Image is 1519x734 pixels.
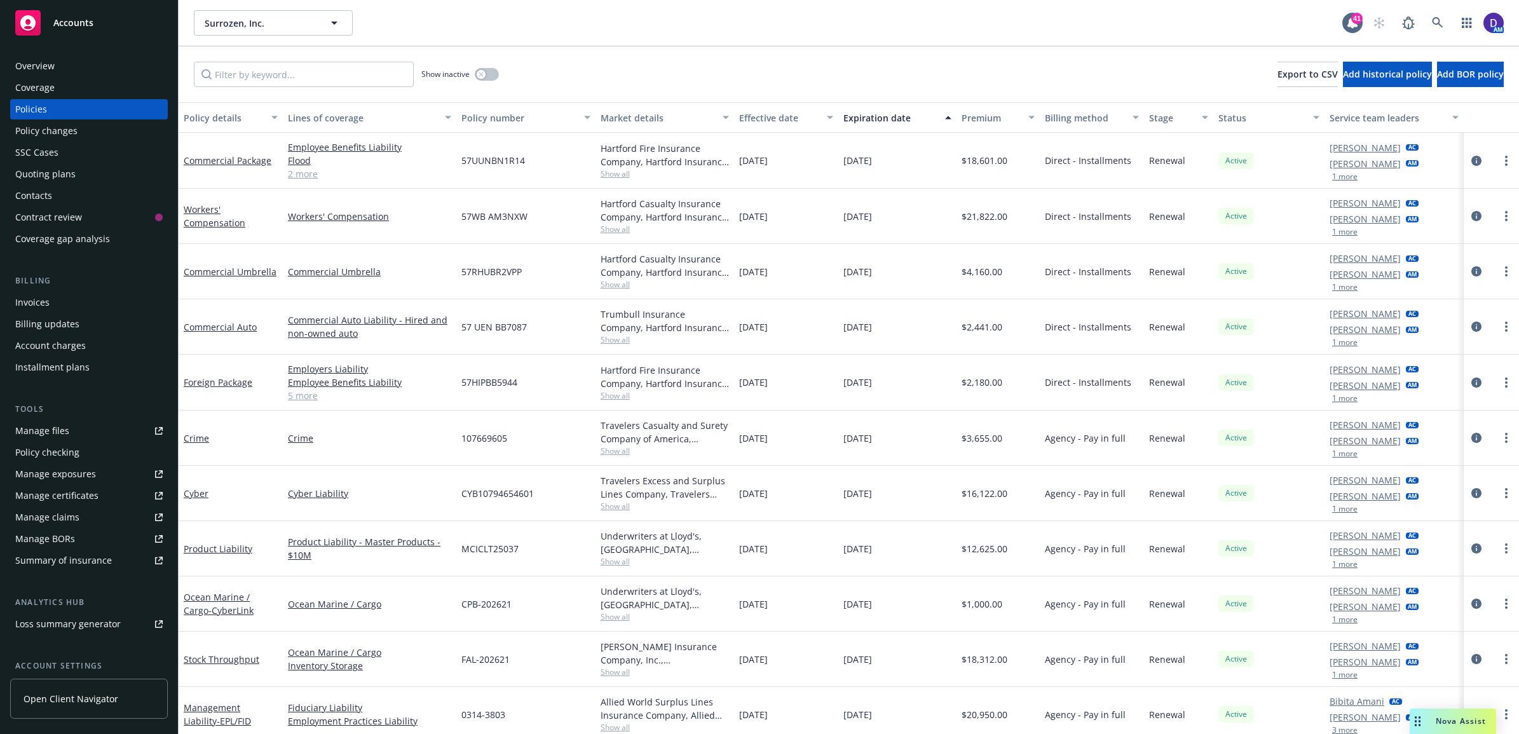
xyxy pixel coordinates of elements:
div: Stage [1149,111,1194,125]
a: Quoting plans [10,164,168,184]
span: $1,000.00 [962,597,1002,611]
span: Show all [601,722,730,733]
a: Fiduciary Liability [288,701,451,714]
span: 57HIPBB5944 [461,376,517,389]
span: [DATE] [739,210,768,223]
a: Foreign Package [184,376,252,388]
a: [PERSON_NAME] [1330,268,1401,281]
div: Billing [10,275,168,287]
div: Lines of coverage [288,111,437,125]
span: Agency - Pay in full [1045,542,1126,555]
a: [PERSON_NAME] [1330,489,1401,503]
a: Workers' Compensation [288,210,451,223]
a: circleInformation [1469,486,1484,501]
span: [DATE] [843,210,872,223]
span: Active [1223,653,1249,665]
a: Ocean Marine / Cargo [288,646,451,659]
span: [DATE] [843,487,872,500]
span: Active [1223,266,1249,277]
div: Policy details [184,111,264,125]
a: [PERSON_NAME] [1330,418,1401,432]
div: Underwriters at Lloyd's, [GEOGRAPHIC_DATA], [PERSON_NAME] of [GEOGRAPHIC_DATA], [PERSON_NAME] Cargo [601,585,730,611]
span: Renewal [1149,597,1185,611]
img: photo [1483,13,1504,33]
div: Contacts [15,186,52,206]
a: circleInformation [1469,651,1484,667]
button: 1 more [1332,505,1358,513]
a: more [1499,596,1514,611]
button: Expiration date [838,102,957,133]
a: [PERSON_NAME] [1330,655,1401,669]
a: Summary of insurance [10,550,168,571]
div: 41 [1351,13,1363,24]
span: 57RHUBR2VPP [461,265,522,278]
span: [DATE] [739,597,768,611]
button: 1 more [1332,228,1358,236]
button: 1 more [1332,339,1358,346]
div: Overview [15,56,55,76]
div: Policies [15,99,47,119]
a: Coverage [10,78,168,98]
button: Market details [596,102,735,133]
span: 57UUNBN1R14 [461,154,525,167]
span: [DATE] [843,265,872,278]
button: 3 more [1332,726,1358,734]
span: Renewal [1149,542,1185,555]
button: Add historical policy [1343,62,1432,87]
button: Policy number [456,102,596,133]
span: $21,822.00 [962,210,1007,223]
span: Manage exposures [10,464,168,484]
a: Commercial Umbrella [288,265,451,278]
button: Surrozen, Inc. [194,10,353,36]
a: SSC Cases [10,142,168,163]
a: Employee Benefits Liability [288,140,451,154]
div: Manage BORs [15,529,75,549]
input: Filter by keyword... [194,62,414,87]
a: Cyber [184,487,208,500]
span: $20,950.00 [962,708,1007,721]
div: Premium [962,111,1021,125]
span: Agency - Pay in full [1045,487,1126,500]
button: Add BOR policy [1437,62,1504,87]
a: circleInformation [1469,153,1484,168]
span: Show all [601,445,730,456]
a: Employers Liability [288,362,451,376]
span: Open Client Navigator [24,692,118,705]
span: Active [1223,377,1249,388]
span: Direct - Installments [1045,265,1131,278]
a: Inventory Storage [288,659,451,672]
a: Overview [10,56,168,76]
span: Direct - Installments [1045,376,1131,389]
a: Management Liability [184,702,251,727]
a: Commercial Umbrella [184,266,276,278]
div: [PERSON_NAME] Insurance Company, Inc., [PERSON_NAME] Group, [PERSON_NAME] Cargo [601,640,730,667]
div: Manage files [15,421,69,441]
button: 1 more [1332,395,1358,402]
span: CYB10794654601 [461,487,534,500]
span: [DATE] [843,376,872,389]
a: more [1499,486,1514,501]
div: Analytics hub [10,596,168,609]
span: [DATE] [739,542,768,555]
span: $18,312.00 [962,653,1007,666]
a: [PERSON_NAME] [1330,157,1401,170]
button: Service team leaders [1325,102,1464,133]
a: circleInformation [1469,375,1484,390]
span: Renewal [1149,154,1185,167]
a: [PERSON_NAME] [1330,545,1401,558]
a: Ocean Marine / Cargo [184,591,254,616]
a: Commercial Auto [184,321,257,333]
a: [PERSON_NAME] [1330,710,1401,724]
span: Active [1223,598,1249,609]
div: Trumbull Insurance Company, Hartford Insurance Group [601,308,730,334]
div: Billing method [1045,111,1125,125]
a: Flood [288,154,451,167]
span: 0314-3803 [461,708,505,721]
span: Show inactive [421,69,470,79]
div: Travelers Casualty and Surety Company of America, Travelers Insurance [601,419,730,445]
a: circleInformation [1469,430,1484,445]
div: Underwriters at Lloyd's, [GEOGRAPHIC_DATA], [PERSON_NAME] of [GEOGRAPHIC_DATA], Clinical Trials I... [601,529,730,556]
div: Policy changes [15,121,78,141]
div: Contract review [15,207,82,228]
a: circleInformation [1469,707,1484,722]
